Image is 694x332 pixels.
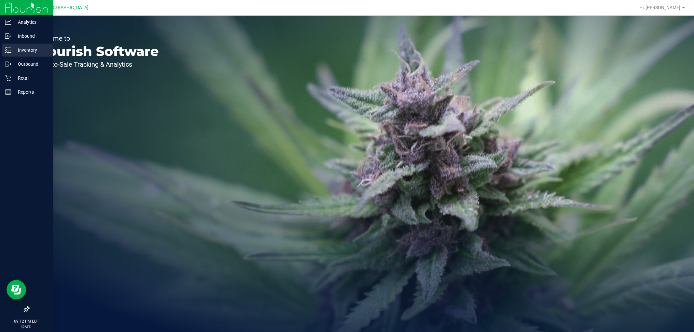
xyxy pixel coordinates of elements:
inline-svg: Inbound [5,33,11,39]
p: Flourish Software [35,45,159,58]
inline-svg: Retail [5,75,11,81]
p: Retail [11,74,50,82]
p: Reports [11,88,50,96]
inline-svg: Analytics [5,19,11,25]
inline-svg: Reports [5,89,11,95]
span: Hi, [PERSON_NAME]! [639,5,682,10]
p: Inbound [11,32,50,40]
p: 09:12 PM EDT [3,318,50,324]
inline-svg: Inventory [5,47,11,53]
p: [DATE] [3,324,50,329]
span: [GEOGRAPHIC_DATA] [44,5,89,10]
p: Analytics [11,18,50,26]
p: Outbound [11,60,50,68]
p: Inventory [11,46,50,54]
inline-svg: Outbound [5,61,11,67]
p: Seed-to-Sale Tracking & Analytics [35,61,159,68]
iframe: Resource center [7,280,26,299]
p: Welcome to [35,35,159,42]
